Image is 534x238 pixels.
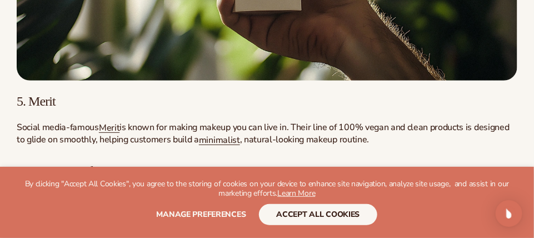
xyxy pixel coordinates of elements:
[277,188,315,199] a: Learn More
[22,180,512,199] p: By clicking "Accept All Cookies", you agree to the storing of cookies on your device to enhance s...
[99,122,119,134] a: Merit
[157,204,246,225] button: Manage preferences
[17,121,99,133] span: Social media-famous
[259,204,378,225] button: accept all cookies
[17,163,109,178] span: 6. Summer Fridays
[199,134,240,146] a: minimalist
[17,121,510,146] span: is known for making makeup you can live in. Their line of 100% vegan and clean products is design...
[240,133,369,146] span: , natural-looking makeup routine.
[157,209,246,220] span: Manage preferences
[17,94,56,108] span: 5. Merit
[496,200,522,227] div: Open Intercom Messenger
